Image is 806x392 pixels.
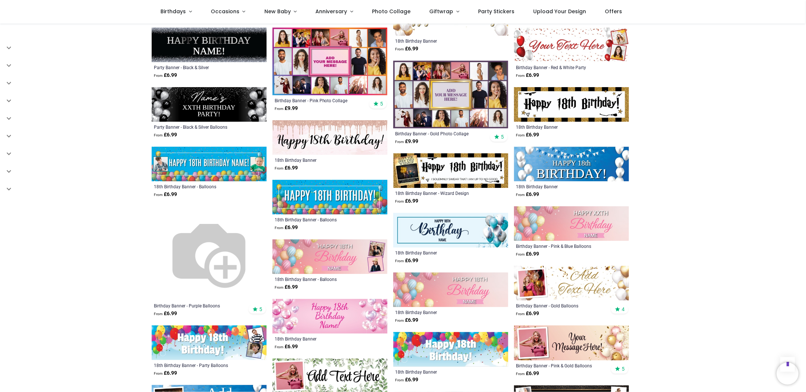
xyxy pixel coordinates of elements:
[514,206,629,241] img: Personalised Happy Birthday Banner - Pink & Blue Balloons - Custom Age
[514,266,629,300] img: Personalised Happy Birthday Banner - Gold Balloons - 1 Photo Upload
[272,28,387,95] img: Personalised Birthday Backdrop Banner - Pink Photo Collage - 16 Photo Upload
[395,309,484,315] a: 18th Birthday Banner
[395,138,419,145] strong: £ 9.99
[154,131,177,139] strong: £ 6.99
[272,120,387,155] img: Happy 18th Birthday Banner - Pink Glitter
[605,8,622,15] span: Offers
[516,303,605,309] div: Birthday Banner - Gold Balloons
[275,97,363,103] a: Birthday Banner - Pink Photo Collage
[154,193,163,197] span: From
[393,272,508,307] img: Happy 18th Birthday Banner - Pink & Blue Balloons
[154,303,242,309] a: Birthday Banner - Purple Balloons
[393,61,508,128] img: Personalised Birthday Backdrop Banner - Gold Photo Collage - 16 Photo Upload
[154,74,163,78] span: From
[275,226,283,230] span: From
[152,28,267,62] img: Personalised Party Banner - Black & Silver - Custom Text
[395,131,484,136] a: Birthday Banner - Gold Photo Collage
[478,8,514,15] span: Party Stickers
[154,370,177,377] strong: £ 6.99
[272,239,387,274] img: Personalised Happy 18th Birthday Banner - Balloons - Custom Name & 2 Photo Upload
[154,72,177,79] strong: £ 6.99
[275,345,283,349] span: From
[154,191,177,198] strong: £ 6.99
[272,180,387,214] img: Happy 18th Birthday Banner - Balloons - Custom Text
[395,140,404,144] span: From
[516,193,525,197] span: From
[516,72,539,79] strong: £ 6.99
[516,243,605,249] a: Birthday Banner - Pink & Blue Balloons
[516,64,605,70] a: Birthday Banner - Red & White Party Balloons
[395,38,484,44] a: 18th Birthday Banner
[533,8,586,15] span: Upload Your Design
[393,213,508,247] img: Happy 18th Birthday Banner - Blue White Balloons
[395,259,404,263] span: From
[211,8,239,15] span: Occasions
[516,124,605,130] a: 18th Birthday Banner
[395,376,419,384] strong: £ 6.99
[395,197,419,205] strong: £ 6.99
[622,366,625,372] span: 5
[264,8,291,15] span: New Baby
[393,332,508,367] img: Happy 18th Birthday Banner - Party Balloons
[380,100,383,107] span: 5
[516,370,539,377] strong: £ 6.99
[275,284,298,291] strong: £ 6.99
[275,336,363,342] div: 18th Birthday Banner
[516,312,525,316] span: From
[275,157,363,163] a: 18th Birthday Banner
[516,133,525,137] span: From
[162,206,256,300] img: Personalised Happy Birthday Banner - Purple Balloons - Custom Age & 1 Photo Upload
[160,8,186,15] span: Birthdays
[777,363,799,385] iframe: Brevo live chat
[152,325,267,360] img: Personalised Happy 18th Birthday Banner - Party Balloons - 2 Photo Upload
[516,74,525,78] span: From
[154,371,163,375] span: From
[514,147,629,181] img: Happy 18th Birthday Banner - Blue & White
[395,257,419,264] strong: £ 6.99
[395,199,404,203] span: From
[429,8,453,15] span: Giftwrap
[516,191,539,198] strong: £ 6.99
[395,317,419,324] strong: £ 6.99
[514,325,629,360] img: Personalised Happy Birthday Banner - Pink & Gold Balloons - 1 Photo Upload
[154,64,242,70] a: Party Banner - Black & Silver
[275,217,363,222] div: 18th Birthday Banner - Balloons
[372,8,411,15] span: Photo Collage
[395,318,404,322] span: From
[516,183,605,189] a: 18th Birthday Banner
[395,369,484,375] a: 18th Birthday Banner
[516,131,539,139] strong: £ 6.99
[516,310,539,317] strong: £ 6.99
[514,28,629,62] img: Personalised Happy Birthday Banner - Red & White Party Balloons - 2 Photo Upload
[152,87,267,122] img: Personalised Party Banner - Black & Silver Balloons - Custom Text
[516,363,605,368] a: Birthday Banner - Pink & Gold Balloons
[275,285,283,289] span: From
[622,306,625,313] span: 4
[152,147,267,181] img: Personalised Happy 18th Birthday Banner - Balloons - 2 Photo Upload
[154,183,242,189] a: 18th Birthday Banner - Balloons
[154,124,242,130] a: Party Banner - Black & Silver Balloons
[275,107,283,111] span: From
[395,250,484,256] a: 18th Birthday Banner
[514,87,629,122] img: Happy 18th Birthday Banner - Wizard Witch Design
[501,133,504,140] span: 5
[395,190,484,196] a: 18th Birthday Banner - Wizard Design
[516,372,525,376] span: From
[516,250,539,258] strong: £ 6.99
[395,45,419,53] strong: £ 6.99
